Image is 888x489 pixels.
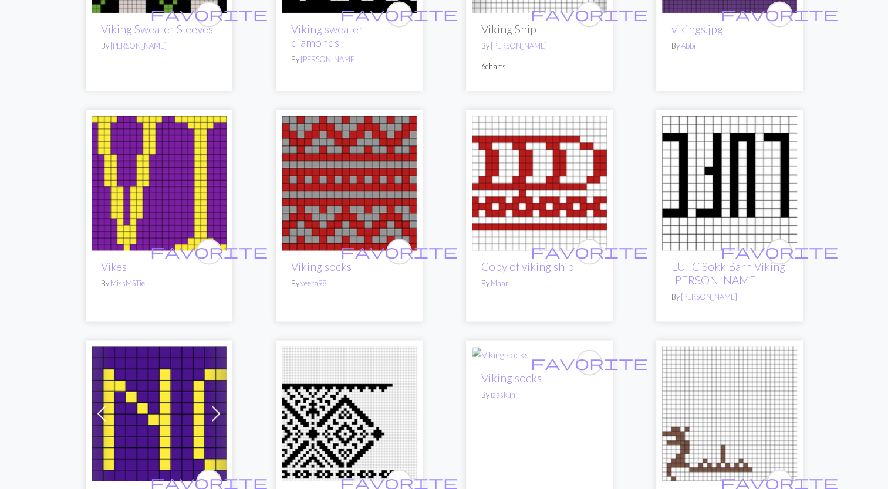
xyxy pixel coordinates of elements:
[671,22,723,36] a: vikings.jpg
[110,279,145,288] a: MissMSTie
[671,291,788,303] p: By
[300,55,357,64] a: [PERSON_NAME]
[481,22,597,36] h2: Viking Ship
[282,116,417,250] img: Viking socks
[767,1,792,27] button: favourite
[92,406,227,417] a: Mn Viking ear warmer
[101,260,127,273] a: Vikes
[291,278,407,289] p: By
[386,239,412,264] button: favourite
[721,240,838,263] i: favourite
[481,40,597,52] p: By
[721,2,838,26] i: favourite
[531,2,648,26] i: favourite
[531,353,648,371] span: favorite
[282,346,417,481] img: VIKING
[491,41,547,50] a: [PERSON_NAME]
[291,260,352,273] a: Viking socks
[300,279,326,288] a: veera98
[681,292,737,301] a: [PERSON_NAME]
[576,1,602,27] button: favourite
[92,176,227,187] a: Vikes
[576,239,602,264] button: favourite
[472,347,529,358] a: Viking socks
[671,260,785,287] a: LUFC Sokk Barn Viking [PERSON_NAME]
[340,5,458,23] span: favorite
[531,351,648,374] i: favourite
[291,22,363,49] a: Viking sweater diamonds
[110,41,167,50] a: [PERSON_NAME]
[662,406,797,417] a: viking ship
[150,5,268,23] span: favorite
[662,116,797,250] img: LUFC Sokk Viking garn
[386,1,412,27] button: favourite
[150,240,268,263] i: favourite
[92,116,227,250] img: Vikes
[101,278,217,289] p: By
[531,242,648,260] span: favorite
[481,278,597,289] p: By
[721,242,838,260] span: favorite
[101,40,217,52] p: By
[671,40,788,52] p: By
[481,260,574,273] a: Copy of viking ship
[150,2,268,26] i: favourite
[721,5,838,23] span: favorite
[576,349,602,375] button: favourite
[472,116,607,250] img: viking ship
[282,406,417,417] a: VIKING
[531,240,648,263] i: favourite
[196,1,222,27] button: favourite
[101,22,213,36] a: Viking Sweater Sleeves
[531,5,648,23] span: favorite
[92,346,227,481] img: Mn Viking ear warmer
[196,239,222,264] button: favourite
[340,240,458,263] i: favourite
[491,389,515,399] a: izaskun
[291,54,407,65] p: By
[472,347,529,361] img: Viking socks
[491,279,510,288] a: Mhari
[481,389,597,400] p: By
[767,239,792,264] button: favourite
[340,242,458,260] span: favorite
[662,346,797,481] img: viking ship
[282,176,417,187] a: Viking socks
[681,41,695,50] a: Abbi
[662,176,797,187] a: LUFC Sokk Viking garn
[150,242,268,260] span: favorite
[481,371,542,384] a: Viking socks
[472,176,607,187] a: viking ship
[340,2,458,26] i: favourite
[481,61,597,72] p: 6 charts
